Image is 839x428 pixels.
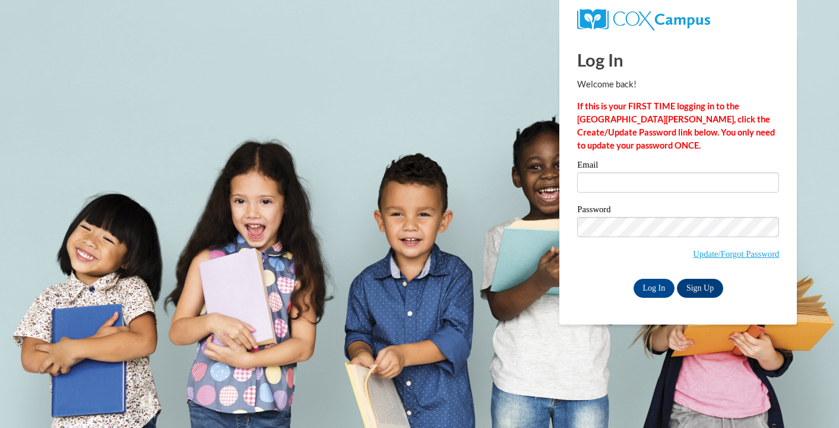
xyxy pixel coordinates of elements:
strong: If this is your FIRST TIME logging in to the [GEOGRAPHIC_DATA][PERSON_NAME], click the Create/Upd... [577,101,775,150]
label: Password [577,205,779,217]
h1: Log In [577,48,779,72]
a: Sign Up [677,279,723,298]
label: Email [577,160,779,172]
a: COX Campus [577,14,710,24]
input: Log In [634,279,675,298]
p: Welcome back! [577,78,779,91]
a: Update/Forgot Password [693,249,779,259]
img: COX Campus [577,9,710,30]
